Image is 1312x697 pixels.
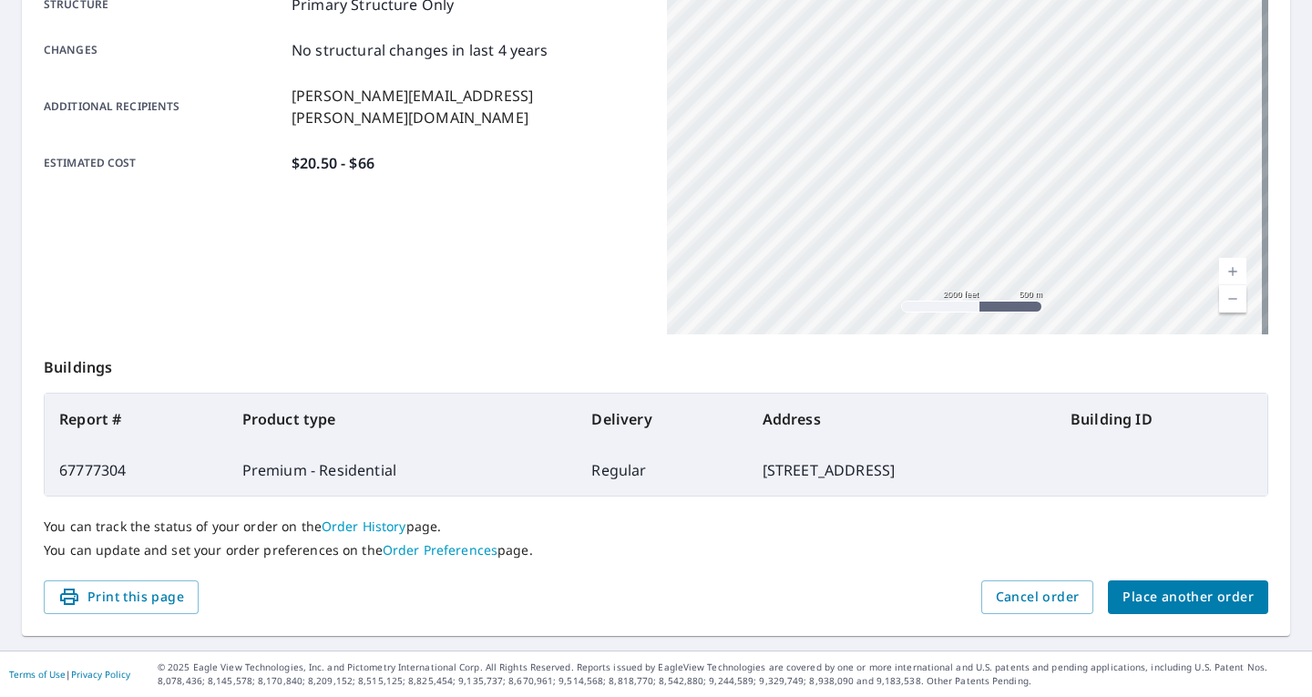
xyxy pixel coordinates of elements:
[44,542,1268,559] p: You can update and set your order preferences on the page.
[577,394,747,445] th: Delivery
[748,394,1056,445] th: Address
[1219,285,1246,313] a: Current Level 14, Zoom Out
[45,445,228,496] td: 67777304
[71,668,130,681] a: Privacy Policy
[981,580,1094,614] button: Cancel order
[577,445,747,496] td: Regular
[9,668,66,681] a: Terms of Use
[58,586,184,609] span: Print this page
[9,669,130,680] p: |
[292,39,548,61] p: No structural changes in last 4 years
[44,580,199,614] button: Print this page
[292,85,645,128] p: [PERSON_NAME][EMAIL_ADDRESS][PERSON_NAME][DOMAIN_NAME]
[748,445,1056,496] td: [STREET_ADDRESS]
[44,39,284,61] p: Changes
[44,334,1268,393] p: Buildings
[1122,586,1254,609] span: Place another order
[1108,580,1268,614] button: Place another order
[322,518,406,535] a: Order History
[44,152,284,174] p: Estimated cost
[1056,394,1267,445] th: Building ID
[292,152,374,174] p: $20.50 - $66
[44,518,1268,535] p: You can track the status of your order on the page.
[996,586,1080,609] span: Cancel order
[1219,258,1246,285] a: Current Level 14, Zoom In
[228,394,578,445] th: Product type
[45,394,228,445] th: Report #
[158,661,1303,688] p: © 2025 Eagle View Technologies, Inc. and Pictometry International Corp. All Rights Reserved. Repo...
[228,445,578,496] td: Premium - Residential
[383,541,497,559] a: Order Preferences
[44,85,284,128] p: Additional recipients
